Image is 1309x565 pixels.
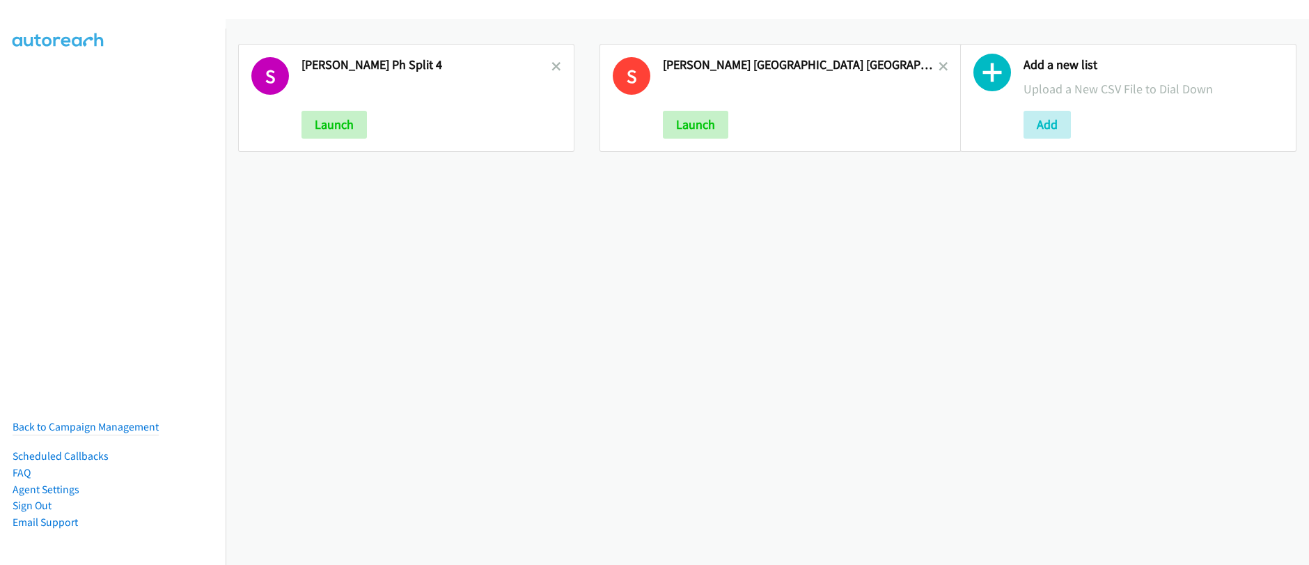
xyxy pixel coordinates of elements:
a: Agent Settings [13,483,79,496]
a: FAQ [13,466,31,479]
a: Sign Out [13,499,52,512]
a: Email Support [13,516,78,529]
h1: S [613,57,650,95]
h1: S [251,57,289,95]
a: Scheduled Callbacks [13,449,109,463]
a: Back to Campaign Management [13,420,159,433]
button: Launch [301,111,367,139]
h2: [PERSON_NAME] [GEOGRAPHIC_DATA] [GEOGRAPHIC_DATA] 11 [663,57,939,73]
button: Launch [663,111,728,139]
p: Upload a New CSV File to Dial Down [1024,79,1283,98]
h2: Add a new list [1024,57,1283,73]
h2: [PERSON_NAME] Ph Split 4 [301,57,551,73]
button: Add [1024,111,1071,139]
